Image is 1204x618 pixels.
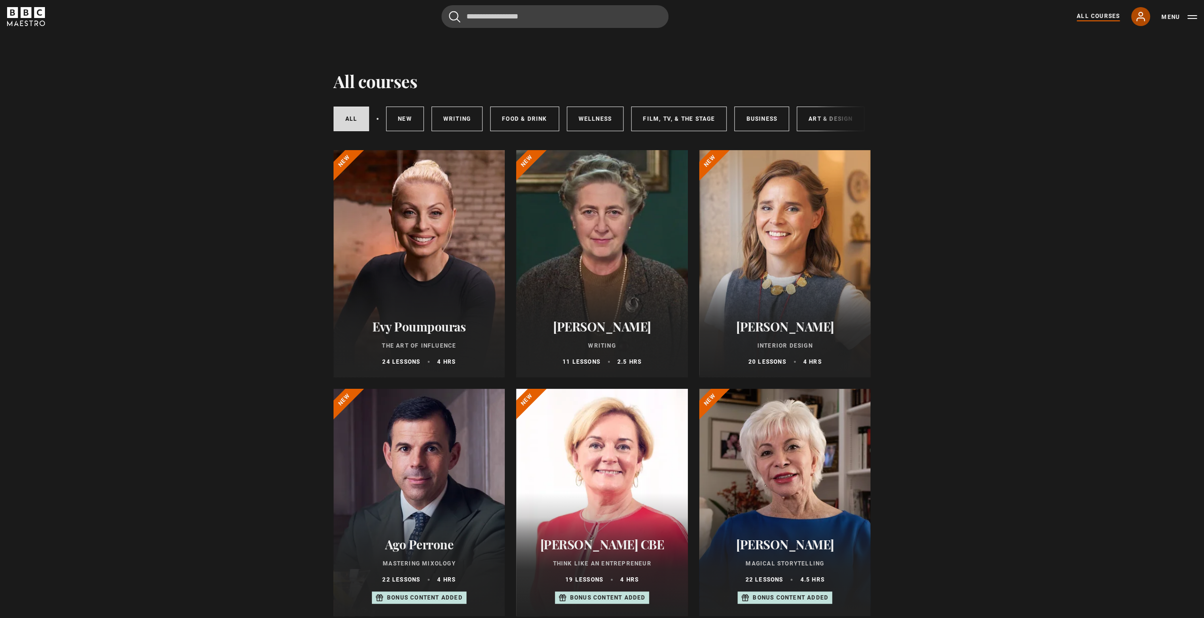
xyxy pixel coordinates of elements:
h2: [PERSON_NAME] [711,537,860,552]
a: Business [734,107,789,131]
a: [PERSON_NAME] Interior Design 20 lessons 4 hrs New [699,150,871,377]
button: Submit the search query [449,11,460,23]
p: Bonus content added [387,593,463,602]
p: Interior Design [711,341,860,350]
p: 4 hrs [437,575,456,584]
p: 20 lessons [748,358,786,366]
a: Ago Perrone Mastering Mixology 22 lessons 4 hrs Bonus content added New [334,389,505,616]
h2: [PERSON_NAME] [527,319,677,334]
a: Food & Drink [490,107,559,131]
p: Mastering Mixology [345,559,494,568]
p: 11 lessons [562,358,600,366]
p: 4 hrs [803,358,822,366]
a: All Courses [1077,12,1120,21]
h2: [PERSON_NAME] CBE [527,537,677,552]
h1: All courses [334,71,418,91]
p: Bonus content added [753,593,828,602]
a: Writing [431,107,483,131]
a: [PERSON_NAME] Magical Storytelling 22 lessons 4.5 hrs Bonus content added New [699,389,871,616]
a: Art & Design [797,107,864,131]
p: 19 lessons [565,575,603,584]
a: New [386,107,424,131]
h2: [PERSON_NAME] [711,319,860,334]
a: Wellness [567,107,624,131]
a: [PERSON_NAME] CBE Think Like an Entrepreneur 19 lessons 4 hrs Bonus content added New [516,389,688,616]
p: 22 lessons [382,575,420,584]
a: Evy Poumpouras The Art of Influence 24 lessons 4 hrs New [334,150,505,377]
h2: Evy Poumpouras [345,319,494,334]
input: Search [441,5,668,28]
a: All [334,107,369,131]
p: Writing [527,341,677,350]
p: The Art of Influence [345,341,494,350]
p: 4 hrs [620,575,639,584]
p: Think Like an Entrepreneur [527,559,677,568]
button: Toggle navigation [1161,12,1197,22]
p: Magical Storytelling [711,559,860,568]
p: Bonus content added [570,593,646,602]
p: 4.5 hrs [800,575,824,584]
h2: Ago Perrone [345,537,494,552]
a: Film, TV, & The Stage [631,107,727,131]
p: 2.5 hrs [617,358,642,366]
p: 24 lessons [382,358,420,366]
p: 22 lessons [745,575,783,584]
svg: BBC Maestro [7,7,45,26]
a: [PERSON_NAME] Writing 11 lessons 2.5 hrs New [516,150,688,377]
p: 4 hrs [437,358,456,366]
